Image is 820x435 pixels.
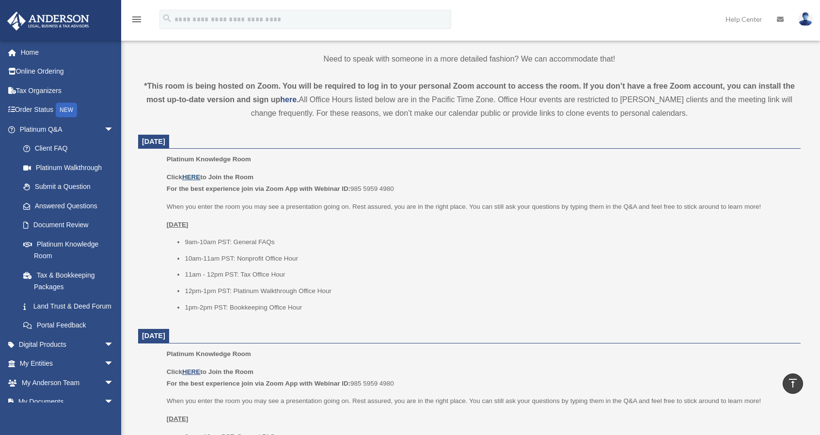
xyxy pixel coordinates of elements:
span: [DATE] [142,138,165,145]
a: Platinum Q&Aarrow_drop_down [7,120,128,139]
p: Need to speak with someone in a more detailed fashion? We can accommodate that! [138,52,801,66]
span: arrow_drop_down [104,373,124,393]
a: HERE [182,368,200,375]
b: For the best experience join via Zoom App with Webinar ID: [167,185,350,192]
strong: *This room is being hosted on Zoom. You will be required to log in to your personal Zoom account ... [144,82,795,104]
a: Answered Questions [14,196,128,216]
li: 9am-10am PST: General FAQs [185,236,794,248]
li: 10am-11am PST: Nonprofit Office Hour [185,253,794,264]
a: Digital Productsarrow_drop_down [7,335,128,354]
span: Platinum Knowledge Room [167,350,251,357]
i: search [162,13,173,24]
p: When you enter the room you may see a presentation going on. Rest assured, you are in the right p... [167,201,794,213]
li: 11am - 12pm PST: Tax Office Hour [185,269,794,280]
strong: . [297,95,299,104]
img: Anderson Advisors Platinum Portal [4,12,92,31]
a: vertical_align_top [783,373,803,394]
a: My Anderson Teamarrow_drop_down [7,373,128,392]
span: arrow_drop_down [104,335,124,355]
p: When you enter the room you may see a presentation going on. Rest assured, you are in the right p... [167,395,794,407]
li: 12pm-1pm PST: Platinum Walkthrough Office Hour [185,285,794,297]
p: 985 5959 4980 [167,366,794,389]
a: My Entitiesarrow_drop_down [7,354,128,373]
span: Platinum Knowledge Room [167,155,251,163]
a: Document Review [14,216,128,235]
a: here [280,95,297,104]
a: Portal Feedback [14,316,128,335]
a: Platinum Knowledge Room [14,234,124,265]
div: NEW [56,103,77,117]
a: Platinum Walkthrough [14,158,128,177]
a: Order StatusNEW [7,100,128,120]
a: Tax & Bookkeeping Packages [14,265,128,296]
span: [DATE] [142,332,165,340]
a: Tax Organizers [7,81,128,100]
a: Online Ordering [7,62,128,81]
img: User Pic [798,12,813,26]
li: 1pm-2pm PST: Bookkeeping Office Hour [185,302,794,313]
b: For the best experience join via Zoom App with Webinar ID: [167,380,350,387]
span: arrow_drop_down [104,354,124,374]
b: Click to Join the Room [167,368,253,375]
p: 985 5959 4980 [167,171,794,194]
a: My Documentsarrow_drop_down [7,392,128,412]
i: vertical_align_top [787,377,799,389]
span: arrow_drop_down [104,392,124,412]
a: Home [7,43,128,62]
a: Submit a Question [14,177,128,197]
i: menu [131,14,142,25]
span: arrow_drop_down [104,120,124,140]
a: Client FAQ [14,139,128,158]
b: Click to Join the Room [167,173,253,181]
a: HERE [182,173,200,181]
a: menu [131,17,142,25]
u: [DATE] [167,415,189,422]
div: All Office Hours listed below are in the Pacific Time Zone. Office Hour events are restricted to ... [138,79,801,120]
u: [DATE] [167,221,189,228]
a: Land Trust & Deed Forum [14,296,128,316]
